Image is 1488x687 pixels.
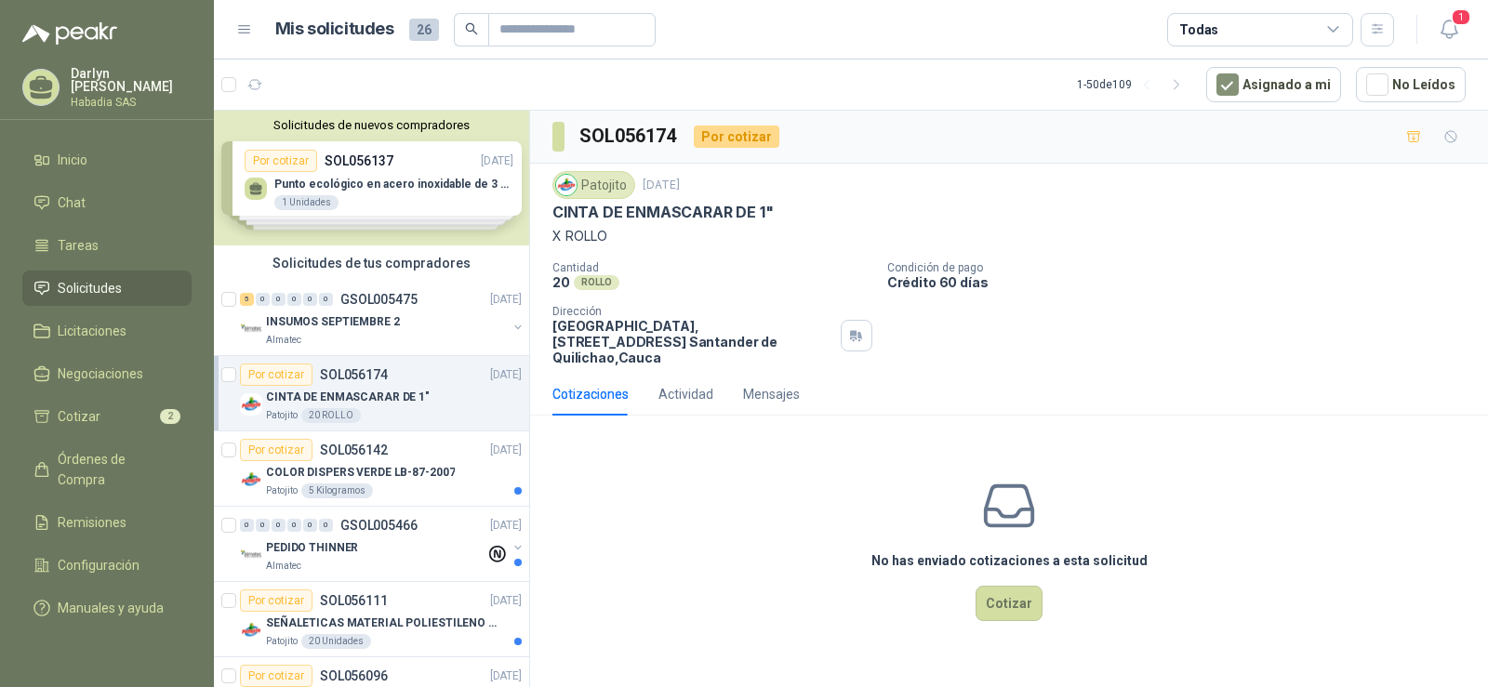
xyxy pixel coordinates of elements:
[887,261,1481,274] p: Condición de pago
[240,469,262,491] img: Company Logo
[214,431,529,507] a: Por cotizarSOL056142[DATE] Company LogoCOLOR DISPERS VERDE LB-87-2007Patojito5 Kilogramos
[658,384,713,404] div: Actividad
[240,393,262,416] img: Company Logo
[221,118,522,132] button: Solicitudes de nuevos compradores
[320,368,388,381] p: SOL056174
[58,192,86,213] span: Chat
[287,519,301,532] div: 0
[266,333,301,348] p: Almatec
[320,669,388,682] p: SOL056096
[266,634,298,649] p: Patojito
[490,517,522,535] p: [DATE]
[58,235,99,256] span: Tareas
[240,519,254,532] div: 0
[319,293,333,306] div: 0
[22,228,192,263] a: Tareas
[694,126,779,148] div: Por cotizar
[22,548,192,583] a: Configuración
[976,586,1043,621] button: Cotizar
[552,274,570,290] p: 20
[887,274,1481,290] p: Crédito 60 días
[574,275,619,290] div: ROLLO
[58,512,126,533] span: Remisiones
[552,171,635,199] div: Patojito
[1179,20,1218,40] div: Todas
[556,175,577,195] img: Company Logo
[266,389,430,406] p: CINTA DE ENMASCARAR DE 1"
[275,16,394,43] h1: Mis solicitudes
[871,550,1148,571] h3: No has enviado cotizaciones a esta solicitud
[272,293,286,306] div: 0
[22,271,192,306] a: Solicitudes
[240,439,312,461] div: Por cotizar
[58,449,174,490] span: Órdenes de Compra
[303,293,317,306] div: 0
[1077,70,1191,99] div: 1 - 50 de 109
[58,278,122,298] span: Solicitudes
[301,483,373,498] div: 5 Kilogramos
[465,22,478,35] span: search
[240,288,525,348] a: 5 0 0 0 0 0 GSOL005475[DATE] Company LogoINSUMOS SEPTIEMBRE 2Almatec
[552,261,872,274] p: Cantidad
[1206,67,1341,102] button: Asignado a mi
[214,582,529,657] a: Por cotizarSOL056111[DATE] Company LogoSEÑALETICAS MATERIAL POLIESTILENO CON VINILO LAMINADO CALI...
[743,384,800,404] div: Mensajes
[240,589,312,612] div: Por cotizar
[340,519,418,532] p: GSOL005466
[240,665,312,687] div: Por cotizar
[409,19,439,41] span: 26
[58,321,126,341] span: Licitaciones
[552,384,629,404] div: Cotizaciones
[240,293,254,306] div: 5
[240,619,262,641] img: Company Logo
[490,667,522,685] p: [DATE]
[266,614,498,632] p: SEÑALETICAS MATERIAL POLIESTILENO CON VINILO LAMINADO CALIBRE 60
[240,514,525,574] a: 0 0 0 0 0 0 GSOL005466[DATE] Company LogoPEDIDO THINNERAlmatec
[22,313,192,349] a: Licitaciones
[320,443,388,456] p: SOL056142
[240,318,262,340] img: Company Logo
[490,442,522,459] p: [DATE]
[22,505,192,540] a: Remisiones
[266,539,358,557] p: PEDIDO THINNER
[214,245,529,281] div: Solicitudes de tus compradores
[22,590,192,626] a: Manuales y ayuda
[22,142,192,178] a: Inicio
[71,97,192,108] p: Habadia SAS
[266,313,400,331] p: INSUMOS SEPTIEMBRE 2
[320,594,388,607] p: SOL056111
[1451,8,1471,26] span: 1
[552,318,833,365] p: [GEOGRAPHIC_DATA], [STREET_ADDRESS] Santander de Quilichao , Cauca
[58,555,139,575] span: Configuración
[22,399,192,434] a: Cotizar2
[1356,67,1466,102] button: No Leídos
[256,293,270,306] div: 0
[552,226,1466,246] p: X ROLLO
[22,22,117,45] img: Logo peakr
[552,203,774,222] p: CINTA DE ENMASCARAR DE 1"
[58,406,100,427] span: Cotizar
[240,363,312,386] div: Por cotizar
[490,291,522,309] p: [DATE]
[214,356,529,431] a: Por cotizarSOL056174[DATE] Company LogoCINTA DE ENMASCARAR DE 1"Patojito20 ROLLO
[1432,13,1466,46] button: 1
[266,408,298,423] p: Patojito
[22,442,192,497] a: Órdenes de Compra
[643,177,680,194] p: [DATE]
[266,483,298,498] p: Patojito
[340,293,418,306] p: GSOL005475
[272,519,286,532] div: 0
[287,293,301,306] div: 0
[240,544,262,566] img: Company Logo
[552,305,833,318] p: Dirección
[22,185,192,220] a: Chat
[319,519,333,532] div: 0
[266,559,301,574] p: Almatec
[266,464,455,482] p: COLOR DISPERS VERDE LB-87-2007
[58,363,143,384] span: Negociaciones
[303,519,317,532] div: 0
[490,592,522,610] p: [DATE]
[256,519,270,532] div: 0
[214,111,529,245] div: Solicitudes de nuevos compradoresPor cotizarSOL056137[DATE] Punto ecológico en acero inoxidable d...
[301,634,371,649] div: 20 Unidades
